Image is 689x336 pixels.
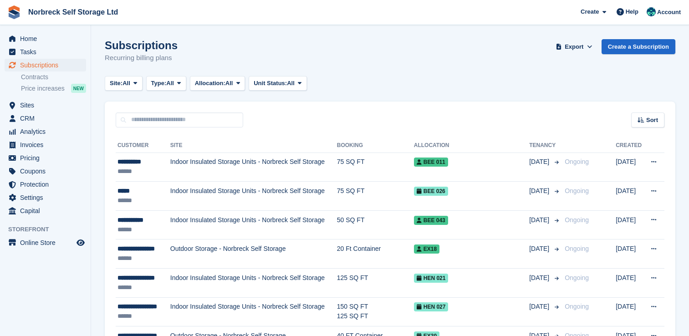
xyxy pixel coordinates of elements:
[25,5,122,20] a: Norbreck Self Storage Ltd
[616,297,644,326] td: [DATE]
[5,99,86,112] a: menu
[5,204,86,217] a: menu
[170,153,337,182] td: Indoor Insulated Storage Units - Norbreck Self Storage
[616,138,644,153] th: Created
[565,216,589,224] span: Ongoing
[110,79,122,88] span: Site:
[249,76,306,91] button: Unit Status: All
[225,79,233,88] span: All
[20,138,75,151] span: Invoices
[414,138,529,153] th: Allocation
[287,79,295,88] span: All
[105,53,178,63] p: Recurring billing plans
[529,215,551,225] span: [DATE]
[105,39,178,51] h1: Subscriptions
[5,138,86,151] a: menu
[122,79,130,88] span: All
[21,73,86,81] a: Contracts
[21,84,65,93] span: Price increases
[170,239,337,269] td: Outdoor Storage - Norbreck Self Storage
[20,125,75,138] span: Analytics
[71,84,86,93] div: NEW
[529,273,551,283] span: [DATE]
[337,153,414,182] td: 75 SQ FT
[7,5,21,19] img: stora-icon-8386f47178a22dfd0bd8f6a31ec36ba5ce8667c1dd55bd0f319d3a0aa187defe.svg
[565,245,589,252] span: Ongoing
[602,39,675,54] a: Create a Subscription
[414,187,448,196] span: BEE 026
[565,187,589,194] span: Ongoing
[616,210,644,239] td: [DATE]
[337,269,414,298] td: 125 SQ FT
[626,7,638,16] span: Help
[5,46,86,58] a: menu
[75,237,86,248] a: Preview store
[647,7,656,16] img: Sally King
[5,152,86,164] a: menu
[105,76,143,91] button: Site: All
[20,236,75,249] span: Online Store
[5,125,86,138] a: menu
[20,191,75,204] span: Settings
[337,297,414,326] td: 150 SQ FT 125 SQ FT
[254,79,287,88] span: Unit Status:
[565,303,589,310] span: Ongoing
[170,182,337,211] td: Indoor Insulated Storage Units - Norbreck Self Storage
[20,152,75,164] span: Pricing
[170,297,337,326] td: Indoor Insulated Storage Units - Norbreck Self Storage
[414,216,448,225] span: BEE 043
[616,269,644,298] td: [DATE]
[565,42,583,51] span: Export
[20,178,75,191] span: Protection
[5,32,86,45] a: menu
[20,59,75,71] span: Subscriptions
[5,59,86,71] a: menu
[195,79,225,88] span: Allocation:
[529,244,551,254] span: [DATE]
[646,116,658,125] span: Sort
[190,76,245,91] button: Allocation: All
[170,269,337,298] td: Indoor Insulated Storage Units - Norbreck Self Storage
[170,210,337,239] td: Indoor Insulated Storage Units - Norbreck Self Storage
[20,99,75,112] span: Sites
[20,46,75,58] span: Tasks
[337,138,414,153] th: Booking
[414,302,449,311] span: HEN 027
[581,7,599,16] span: Create
[20,112,75,125] span: CRM
[20,204,75,217] span: Capital
[337,239,414,269] td: 20 Ft Container
[616,239,644,269] td: [DATE]
[151,79,167,88] span: Type:
[337,210,414,239] td: 50 SQ FT
[20,32,75,45] span: Home
[116,138,170,153] th: Customer
[565,274,589,281] span: Ongoing
[529,302,551,311] span: [DATE]
[5,112,86,125] a: menu
[146,76,186,91] button: Type: All
[529,186,551,196] span: [DATE]
[5,236,86,249] a: menu
[554,39,594,54] button: Export
[5,191,86,204] a: menu
[616,182,644,211] td: [DATE]
[414,158,448,167] span: BEE 011
[529,138,561,153] th: Tenancy
[414,274,449,283] span: HEN 021
[657,8,681,17] span: Account
[5,178,86,191] a: menu
[337,182,414,211] td: 75 SQ FT
[565,158,589,165] span: Ongoing
[8,225,91,234] span: Storefront
[5,165,86,178] a: menu
[529,157,551,167] span: [DATE]
[414,244,439,254] span: EX18
[21,83,86,93] a: Price increases NEW
[20,165,75,178] span: Coupons
[616,153,644,182] td: [DATE]
[166,79,174,88] span: All
[170,138,337,153] th: Site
